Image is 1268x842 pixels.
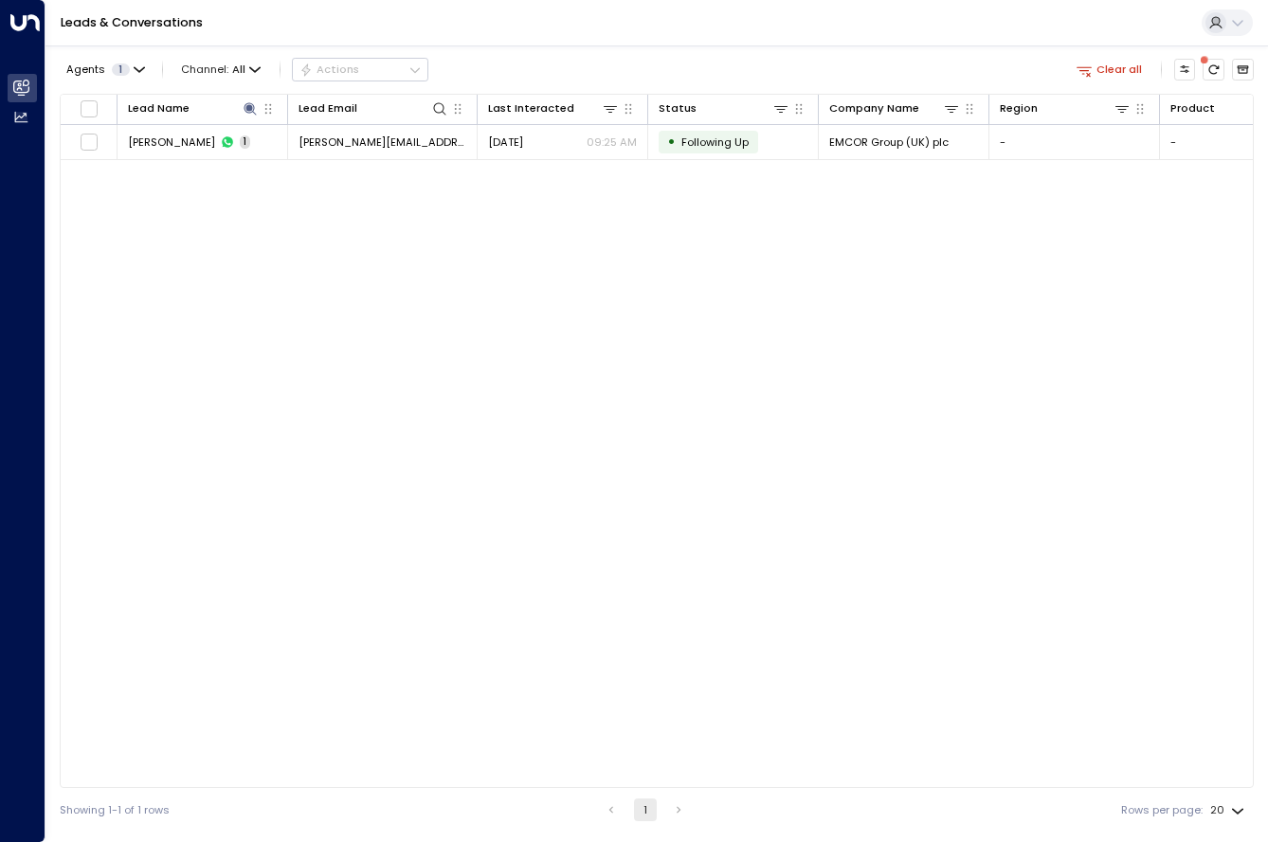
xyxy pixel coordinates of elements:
span: 1 [112,63,130,76]
button: page 1 [634,798,657,821]
span: Following Up [681,134,749,150]
div: Company Name [829,99,960,117]
div: Last Interacted [488,99,619,117]
span: Toggle select all [80,99,99,118]
div: Button group with a nested menu [292,58,428,81]
div: Status [659,99,697,117]
td: - [989,125,1160,158]
div: Lead Name [128,99,190,117]
span: Channel: [175,59,267,80]
button: Agents1 [60,59,150,80]
span: Agents [66,64,105,75]
div: Status [659,99,789,117]
a: Leads & Conversations [61,14,203,30]
div: Company Name [829,99,919,117]
span: Alex Camm [128,134,215,150]
span: Jun 29, 2025 [488,134,523,150]
div: Region [1000,99,1131,117]
button: Customize [1174,59,1196,81]
div: Actions [299,63,359,76]
p: 09:25 AM [587,134,637,150]
div: Product [1170,99,1215,117]
span: Toggle select row [80,133,99,152]
div: 20 [1210,798,1248,822]
div: Showing 1-1 of 1 rows [60,802,170,818]
span: All [232,63,245,76]
div: • [667,129,676,154]
button: Channel:All [175,59,267,80]
div: Lead Email [299,99,357,117]
div: Lead Name [128,99,259,117]
label: Rows per page: [1121,802,1203,818]
button: Archived Leads [1232,59,1254,81]
button: Clear all [1070,59,1149,80]
span: 1 [240,135,250,149]
div: Region [1000,99,1038,117]
span: There are new threads available. Refresh the grid to view the latest updates. [1203,59,1224,81]
span: alex.camm@emcoruk.com [299,134,466,150]
div: Last Interacted [488,99,574,117]
button: Actions [292,58,428,81]
div: Lead Email [299,99,448,117]
span: EMCOR Group (UK) plc [829,134,949,150]
nav: pagination navigation [599,798,691,821]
